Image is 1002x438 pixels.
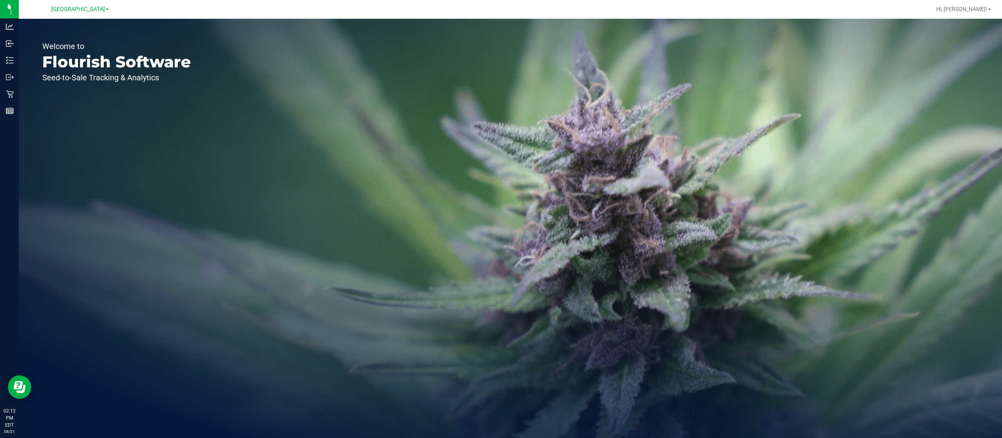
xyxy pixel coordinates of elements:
p: Flourish Software [42,54,191,70]
inline-svg: Outbound [6,73,14,81]
inline-svg: Retail [6,90,14,98]
inline-svg: Inbound [6,40,14,47]
p: Seed-to-Sale Tracking & Analytics [42,74,191,81]
p: 08/21 [4,429,15,434]
inline-svg: Inventory [6,56,14,64]
span: Hi, [PERSON_NAME]! [936,6,987,12]
span: [GEOGRAPHIC_DATA] [51,6,105,13]
p: 02:12 PM EDT [4,407,15,429]
inline-svg: Analytics [6,23,14,31]
inline-svg: Reports [6,107,14,115]
iframe: Resource center [8,375,31,399]
p: Welcome to [42,42,191,50]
